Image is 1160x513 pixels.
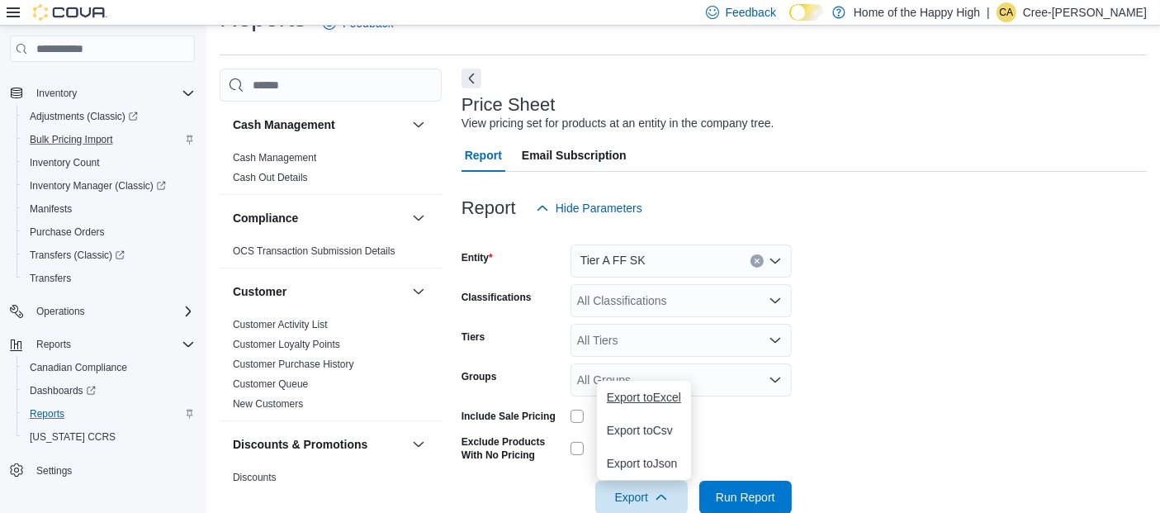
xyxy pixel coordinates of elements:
[23,268,78,288] a: Transfers
[580,250,646,270] span: Tier A FF SK
[23,153,107,173] a: Inventory Count
[23,130,195,150] span: Bulk Pricing Import
[30,156,100,169] span: Inventory Count
[233,116,405,133] button: Cash Management
[17,128,201,151] button: Bulk Pricing Import
[607,391,681,404] span: Export to Excel
[597,447,691,480] button: Export toJson
[233,359,354,370] a: Customer Purchase History
[17,402,201,425] button: Reports
[233,210,405,226] button: Compliance
[233,171,308,184] span: Cash Out Details
[556,200,642,216] span: Hide Parameters
[409,282,428,302] button: Customer
[23,381,102,401] a: Dashboards
[233,398,303,410] a: New Customers
[23,358,134,378] a: Canadian Compliance
[597,381,691,414] button: Export toExcel
[3,300,201,323] button: Operations
[233,116,335,133] h3: Cash Management
[36,338,71,351] span: Reports
[23,245,195,265] span: Transfers (Classic)
[3,458,201,482] button: Settings
[30,83,195,103] span: Inventory
[17,379,201,402] a: Dashboards
[17,105,201,128] a: Adjustments (Classic)
[30,407,64,420] span: Reports
[30,335,78,354] button: Reports
[465,139,502,172] span: Report
[529,192,649,225] button: Hide Parameters
[30,272,71,285] span: Transfers
[23,176,173,196] a: Inventory Manager (Classic)
[30,460,195,481] span: Settings
[462,370,497,383] label: Groups
[36,464,72,477] span: Settings
[23,381,195,401] span: Dashboards
[233,358,354,371] span: Customer Purchase History
[462,69,481,88] button: Next
[23,404,195,424] span: Reports
[233,397,303,411] span: New Customers
[23,427,195,447] span: Washington CCRS
[30,384,96,397] span: Dashboards
[462,95,556,115] h3: Price Sheet
[409,435,428,454] button: Discounts & Promotions
[233,378,308,390] a: Customer Queue
[17,244,201,267] a: Transfers (Classic)
[220,148,442,194] div: Cash Management
[409,115,428,135] button: Cash Management
[462,115,774,132] div: View pricing set for products at an entity in the company tree.
[987,2,990,22] p: |
[17,221,201,244] button: Purchase Orders
[462,330,485,344] label: Tiers
[607,457,681,470] span: Export to Json
[233,339,340,350] a: Customer Loyalty Points
[17,425,201,449] button: [US_STATE] CCRS
[23,268,195,288] span: Transfers
[789,4,824,21] input: Dark Mode
[409,208,428,228] button: Compliance
[220,241,442,268] div: Compliance
[233,283,286,300] h3: Customer
[769,373,782,387] button: Open list of options
[33,4,107,21] img: Cova
[3,333,201,356] button: Reports
[233,319,328,330] a: Customer Activity List
[30,226,105,239] span: Purchase Orders
[23,107,144,126] a: Adjustments (Classic)
[23,222,111,242] a: Purchase Orders
[522,139,627,172] span: Email Subscription
[233,245,395,258] span: OCS Transaction Submission Details
[769,254,782,268] button: Open list of options
[17,267,201,290] button: Transfers
[17,197,201,221] button: Manifests
[30,110,138,123] span: Adjustments (Classic)
[233,172,308,183] a: Cash Out Details
[23,245,131,265] a: Transfers (Classic)
[233,151,316,164] span: Cash Management
[30,202,72,216] span: Manifests
[23,222,195,242] span: Purchase Orders
[233,338,340,351] span: Customer Loyalty Points
[1023,2,1147,22] p: Cree-[PERSON_NAME]
[750,254,764,268] button: Clear input
[23,358,195,378] span: Canadian Compliance
[233,152,316,164] a: Cash Management
[854,2,980,22] p: Home of the Happy High
[23,199,78,219] a: Manifests
[462,198,516,218] h3: Report
[30,83,83,103] button: Inventory
[233,472,277,483] a: Discounts
[30,302,92,321] button: Operations
[23,107,195,126] span: Adjustments (Classic)
[769,294,782,307] button: Open list of options
[30,133,113,146] span: Bulk Pricing Import
[36,87,77,100] span: Inventory
[233,318,328,331] span: Customer Activity List
[233,436,367,453] h3: Discounts & Promotions
[30,249,125,262] span: Transfers (Classic)
[17,356,201,379] button: Canadian Compliance
[30,430,116,444] span: [US_STATE] CCRS
[1000,2,1014,22] span: CA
